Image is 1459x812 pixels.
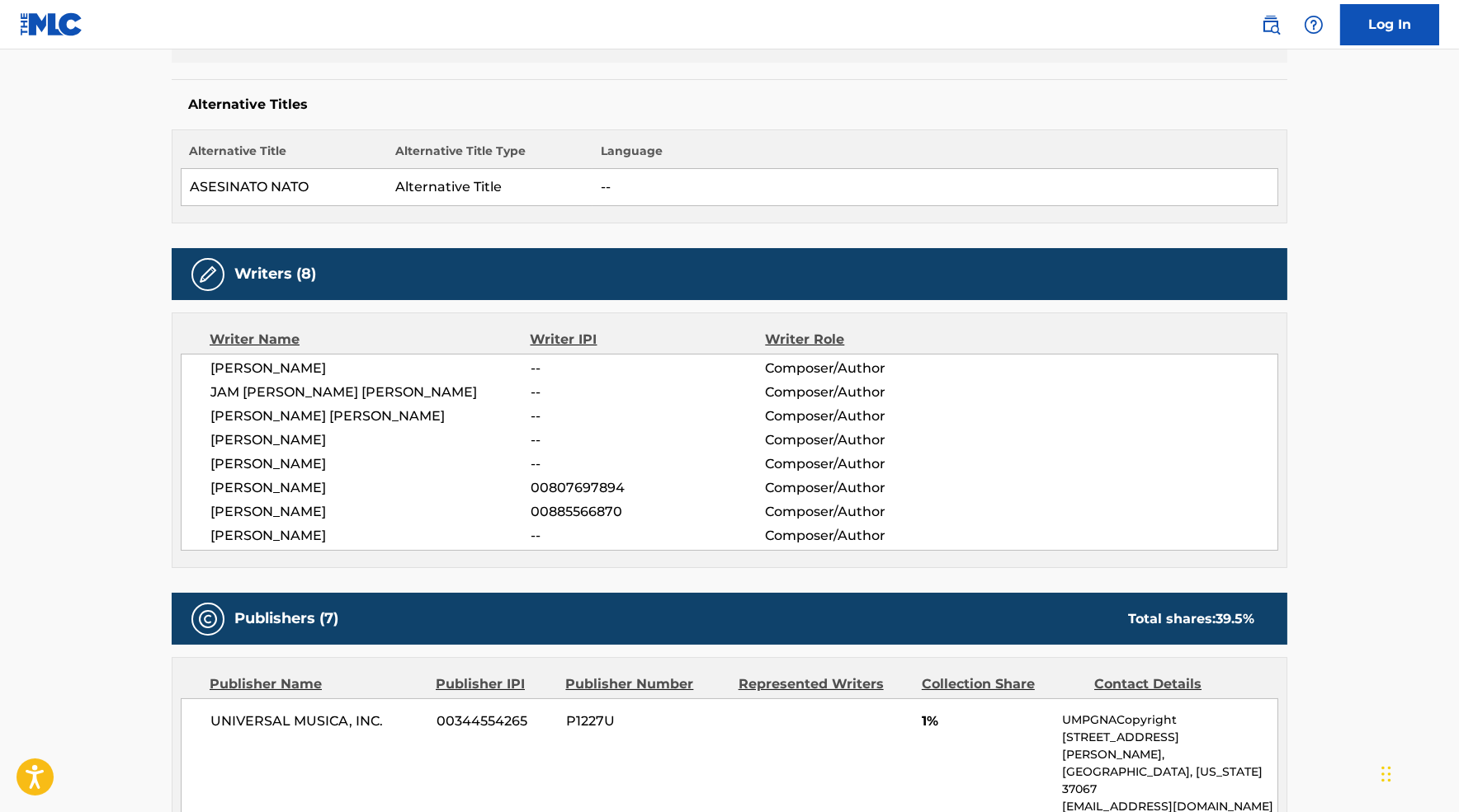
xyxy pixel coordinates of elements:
th: Alternative Title Type [387,143,593,169]
span: 39.5 % [1216,611,1254,627]
span: P1227U [566,711,726,731]
span: [PERSON_NAME] [210,430,531,450]
img: Writers [198,265,218,284]
span: -- [531,383,765,402]
div: Publisher IPI [436,674,553,694]
span: JAM [PERSON_NAME] [PERSON_NAME] [210,383,531,402]
a: Public Search [1254,8,1287,41]
span: -- [531,454,765,474]
div: Publisher Number [565,674,725,694]
div: Drag [1381,749,1391,799]
span: UNIVERSAL MUSICA, INC. [210,711,424,731]
td: -- [593,169,1278,206]
p: [STREET_ADDRESS][PERSON_NAME], [1062,729,1277,763]
span: [PERSON_NAME] [210,454,531,474]
div: Writer Role [765,330,979,350]
span: Composer/Author [765,359,979,378]
div: Represented Writers [739,674,909,694]
th: Language [593,143,1278,169]
span: [PERSON_NAME] [210,502,531,522]
p: UMPGNACopyright [1062,711,1277,729]
span: Composer/Author [765,430,979,450]
img: help [1304,15,1324,35]
span: 00807697894 [531,478,765,498]
span: [PERSON_NAME] [PERSON_NAME] [210,406,531,426]
span: -- [531,430,765,450]
h5: Alternative Titles [188,96,1271,113]
span: Composer/Author [765,406,979,426]
td: ASESINATO NATO [182,169,387,206]
div: Publisher Name [210,674,423,694]
span: Composer/Author [765,526,979,546]
span: [PERSON_NAME] [210,526,531,546]
img: MLC Logo [20,12,83,36]
td: Alternative Title [387,169,593,206]
p: [GEOGRAPHIC_DATA], [US_STATE] 37067 [1062,763,1277,798]
div: Writer IPI [531,330,766,350]
span: 00344554265 [437,711,554,731]
span: [PERSON_NAME] [210,478,531,498]
img: Publishers [198,609,218,629]
iframe: Chat Widget [1376,733,1459,812]
span: 1% [922,711,1050,731]
div: Total shares: [1128,609,1254,629]
div: Help [1297,8,1330,41]
th: Alternative Title [182,143,387,169]
span: -- [531,526,765,546]
span: -- [531,406,765,426]
h5: Publishers (7) [234,609,338,628]
span: Composer/Author [765,478,979,498]
h5: Writers (8) [234,265,316,284]
span: Composer/Author [765,383,979,402]
span: Composer/Author [765,502,979,522]
div: Collection Share [922,674,1082,694]
span: Composer/Author [765,454,979,474]
span: -- [531,359,765,378]
div: Writer Name [210,330,531,350]
span: [PERSON_NAME] [210,359,531,378]
span: 00885566870 [531,502,765,522]
div: Contact Details [1094,674,1254,694]
a: Log In [1340,4,1439,45]
img: search [1261,15,1281,35]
